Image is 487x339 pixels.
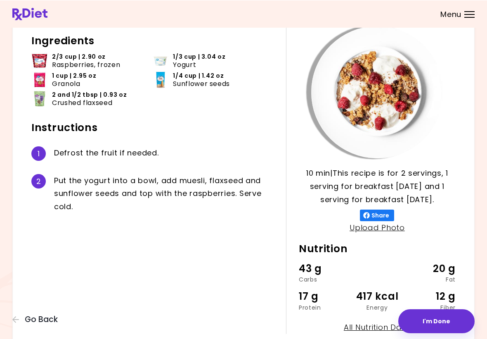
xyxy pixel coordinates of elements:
div: 43 g [299,260,351,276]
a: All Nutrition Data [344,322,411,332]
span: Crushed flaxseed [52,98,112,106]
button: Go Back [12,315,62,324]
div: 2 [31,174,46,188]
p: 10 min | This recipe is for 2 servings, 1 serving for breakfast [DATE] and 1 serving for breakfas... [299,166,456,206]
h2: Ingredients [31,34,274,47]
span: 1/3 cup | 3.04 oz [173,53,225,60]
div: P u t t h e y o g u r t i n t o a b o w l , a d d m u e s l i , f l a x s e e d a n d s u n f l o... [54,174,274,213]
span: Menu [440,10,461,18]
div: Protein [299,304,351,310]
button: Share [360,209,394,221]
span: Raspberries, frozen [52,60,120,68]
div: D e f r o s t t h e f r u i t i f n e e d e d . [54,146,274,160]
div: 12 g [403,288,456,304]
div: Fat [403,276,456,282]
span: 1/4 cup | 1.42 oz [173,72,224,79]
span: Go Back [25,315,58,324]
div: 1 [31,146,46,160]
div: 20 g [403,260,456,276]
div: 417 kcal [351,288,404,304]
div: Energy [351,304,404,310]
div: 17 g [299,288,351,304]
span: Sunflower seeds [173,79,230,87]
span: Granola [52,79,80,87]
span: 1 cup | 2.95 oz [52,72,97,79]
span: Yogurt [173,60,196,68]
a: Upload Photo [350,222,405,232]
button: I'm Done [398,309,475,333]
div: Fiber [403,304,456,310]
span: 2/3 cup | 2.90 oz [52,53,106,60]
h2: Nutrition [299,242,456,255]
span: 2 and 1/2 tbsp | 0.93 oz [52,91,127,98]
h2: Instructions [31,121,274,134]
img: RxDiet [12,7,47,20]
div: Carbs [299,276,351,282]
span: Share [370,212,391,218]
